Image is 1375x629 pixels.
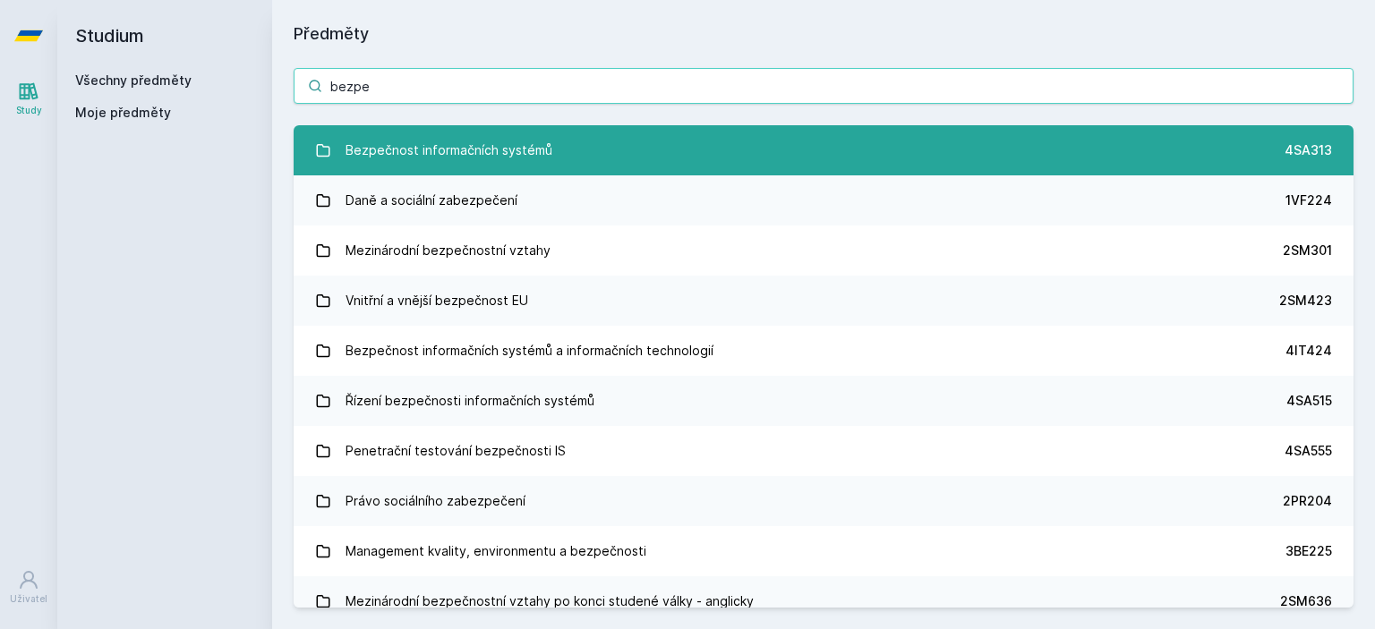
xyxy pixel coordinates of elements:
div: Řízení bezpečnosti informačních systémů [346,383,594,419]
a: Vnitřní a vnější bezpečnost EU 2SM423 [294,276,1354,326]
div: Mezinárodní bezpečnostní vztahy [346,233,551,268]
a: Řízení bezpečnosti informačních systémů 4SA515 [294,376,1354,426]
div: Mezinárodní bezpečnostní vztahy po konci studené války - anglicky [346,583,754,619]
div: Bezpečnost informačních systémů a informačních technologií [346,333,713,369]
input: Název nebo ident předmětu… [294,68,1354,104]
div: 3BE225 [1285,542,1332,560]
div: Daně a sociální zabezpečení [346,183,517,218]
a: Study [4,72,54,126]
div: 1VF224 [1285,191,1332,209]
div: 4SA515 [1286,392,1332,410]
div: Study [16,104,42,117]
a: Mezinárodní bezpečnostní vztahy 2SM301 [294,225,1354,276]
div: Penetrační testování bezpečnosti IS [346,433,566,469]
div: 4IT424 [1285,342,1332,360]
div: 2SM636 [1280,592,1332,610]
div: 2PR204 [1283,492,1332,510]
span: Moje předměty [75,104,171,122]
a: Právo sociálního zabezpečení 2PR204 [294,476,1354,526]
a: Všechny předměty [75,72,192,88]
a: Daně a sociální zabezpečení 1VF224 [294,175,1354,225]
a: Penetrační testování bezpečnosti IS 4SA555 [294,426,1354,476]
div: Uživatel [10,592,47,606]
h1: Předměty [294,21,1354,47]
div: Vnitřní a vnější bezpečnost EU [346,283,528,319]
div: Právo sociálního zabezpečení [346,483,525,519]
div: 2SM301 [1283,242,1332,259]
div: 4SA555 [1285,442,1332,460]
div: 2SM423 [1279,292,1332,310]
div: 4SA313 [1285,141,1332,159]
a: Management kvality, environmentu a bezpečnosti 3BE225 [294,526,1354,576]
a: Uživatel [4,560,54,615]
div: Bezpečnost informačních systémů [346,132,552,168]
a: Mezinárodní bezpečnostní vztahy po konci studené války - anglicky 2SM636 [294,576,1354,626]
div: Management kvality, environmentu a bezpečnosti [346,533,646,569]
a: Bezpečnost informačních systémů 4SA313 [294,125,1354,175]
a: Bezpečnost informačních systémů a informačních technologií 4IT424 [294,326,1354,376]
